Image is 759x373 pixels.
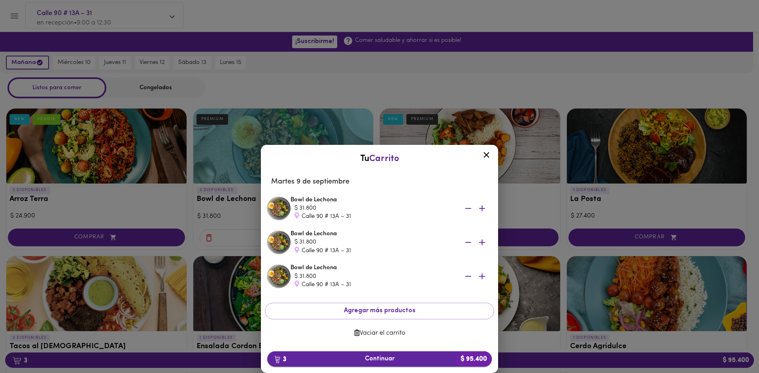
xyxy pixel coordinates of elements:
span: Continuar [274,355,485,363]
div: Bowl de Lechona [291,230,492,255]
button: Agregar más productos [265,303,494,319]
span: Agregar más productos [272,307,487,315]
b: $ 95.400 [456,351,492,367]
div: Tu [269,153,490,165]
img: Bowl de Lechona [267,197,291,220]
div: $ 31.800 [295,204,453,212]
div: $ 31.800 [295,238,453,246]
div: Calle 90 # 13A – 31 [295,281,453,289]
div: Bowl de Lechona [291,264,492,289]
span: Vaciar el carrito [271,330,488,337]
span: Carrito [369,154,399,163]
div: Calle 90 # 13A – 31 [295,247,453,255]
b: 3 [270,354,291,364]
li: Martes 9 de septiembre [265,172,494,191]
button: Vaciar el carrito [265,326,494,341]
img: cart.png [274,356,280,364]
img: Bowl de Lechona [267,231,291,254]
div: $ 31.800 [295,272,453,281]
div: Calle 90 # 13A – 31 [295,212,453,221]
iframe: Messagebird Livechat Widget [713,327,751,365]
button: 3Continuar$ 95.400 [267,351,492,367]
div: Bowl de Lechona [291,196,492,221]
img: Bowl de Lechona [267,264,291,288]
